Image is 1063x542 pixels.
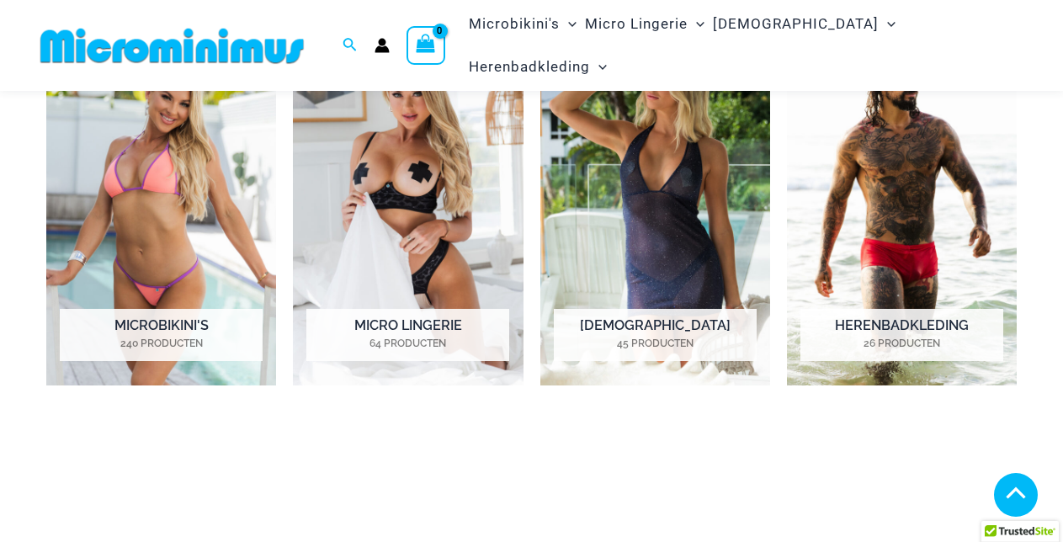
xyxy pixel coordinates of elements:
[835,317,969,333] font: Herenbadkleding
[469,58,590,75] font: Herenbadkleding
[369,337,446,349] font: 64 producten
[580,317,731,333] font: [DEMOGRAPHIC_DATA]
[879,3,896,45] span: Menu wisselen
[465,3,581,45] a: Microbikini'sMenu wisselenMenu wisselen
[293,29,523,385] a: Bezoek productcategorie Micro Lingerie
[787,29,1017,385] a: Bezoek productcategorie Herenbadkleding
[407,26,445,65] a: Bekijk winkelwagen, leeg
[713,15,879,32] font: [DEMOGRAPHIC_DATA]
[560,3,577,45] span: Menu wisselen
[540,29,770,385] img: Buitenste
[114,317,209,333] font: Microbikini's
[46,29,276,385] img: Microbikini's
[375,38,390,53] a: Link naar accountpictogram
[46,29,276,385] a: Bezoek productcategorie Microbikini's
[581,3,709,45] a: Micro LingerieMenu wisselenMenu wisselen
[787,29,1017,385] img: Herenbadkleding
[585,15,688,32] font: Micro Lingerie
[120,337,203,349] font: 240 producten
[469,15,560,32] font: Microbikini's
[293,29,523,385] img: Micro Lingerie
[617,337,694,349] font: 45 producten
[34,27,311,65] img: MM WINKEL LOGO PLAT
[688,3,704,45] span: Menu wisselen
[354,317,462,333] font: Micro Lingerie
[343,35,358,56] a: Zoekpictogramlink
[590,45,607,88] span: Menu wisselen
[709,3,900,45] a: [DEMOGRAPHIC_DATA]Menu wisselenMenu wisselen
[465,45,611,88] a: HerenbadkledingMenu wisselenMenu wisselen
[864,337,940,349] font: 26 producten
[540,29,770,385] a: Bezoek productcategorie Outers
